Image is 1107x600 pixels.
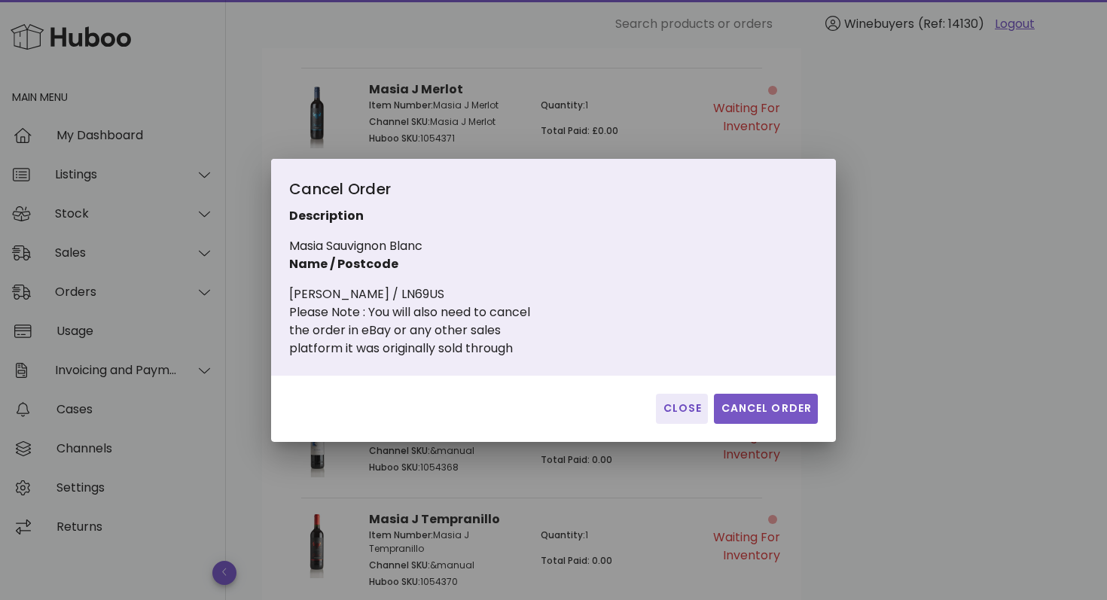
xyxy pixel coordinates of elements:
button: Cancel Order [714,394,818,424]
div: Masia Sauvignon Blanc [PERSON_NAME] / LN69US [289,177,627,358]
div: Cancel Order [289,177,627,207]
span: Cancel Order [720,401,812,416]
p: Name / Postcode [289,255,627,273]
span: Close [662,401,702,416]
div: Please Note : You will also need to cancel the order in eBay or any other sales platform it was o... [289,303,627,358]
button: Close [656,394,708,424]
p: Description [289,207,627,225]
